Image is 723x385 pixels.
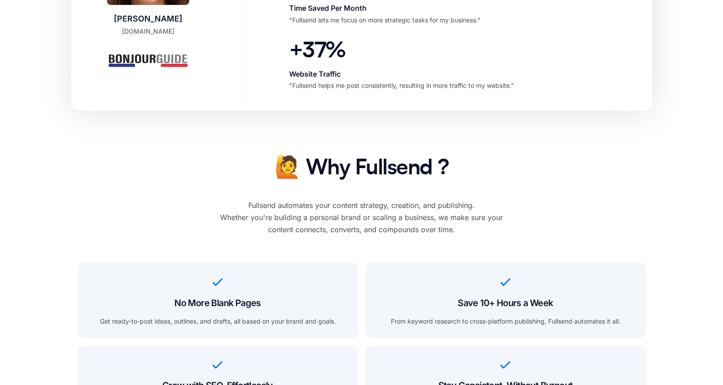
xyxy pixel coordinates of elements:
[289,15,481,26] p: "Fullsend lets me focus on more strategic tasks for my business."
[107,26,189,37] p: [DOMAIN_NAME]
[89,295,346,311] h5: No More Blank Pages
[274,156,449,182] h2: 🙋 Why Fullsend ?
[107,12,189,26] p: [PERSON_NAME]
[678,340,712,374] iframe: Drift Widget Chat Controller
[210,199,514,236] div: Fullsend automates your content strategy, creation, and publishing. Whether you're building a per...
[289,2,481,14] p: Time Saved Per Month
[377,316,634,327] p: From keyword research to cross-platform publishing, Fullsend automates it all.
[377,295,634,311] h5: Save 10+ Hours a Week
[289,68,514,80] p: Website Traffic
[89,316,346,327] p: Get ready-to-post ideas, outlines, and drafts, all based on your brand and goals.
[289,39,514,65] h2: +37%
[289,80,514,91] p: "Fullsend helps me post consistently, resulting in more traffic to my website."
